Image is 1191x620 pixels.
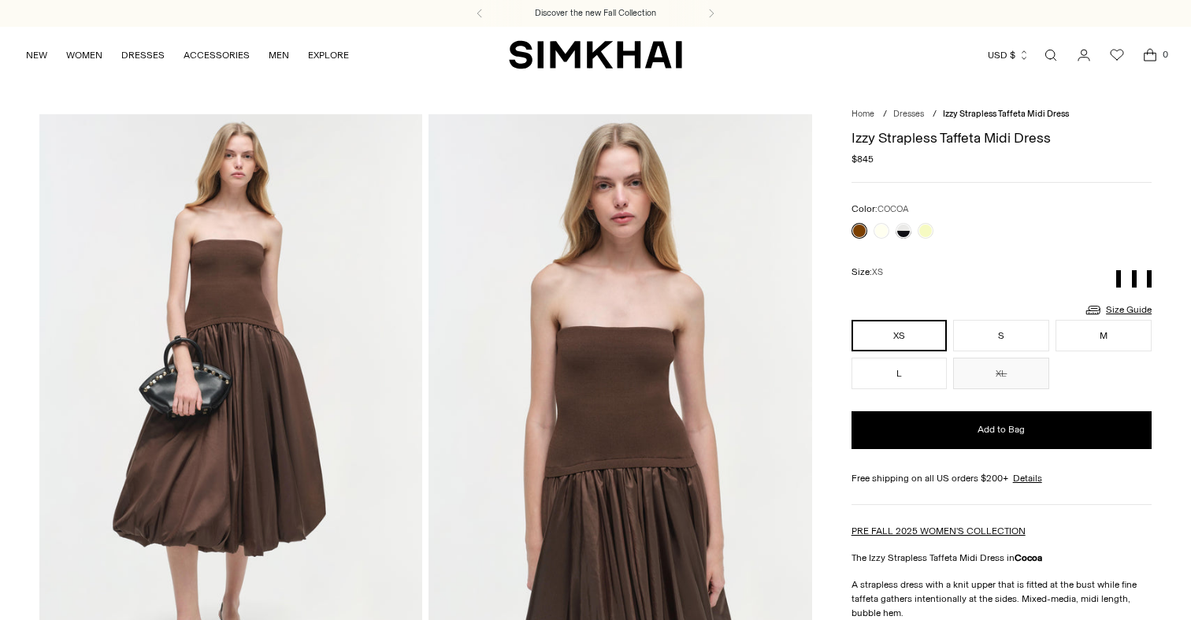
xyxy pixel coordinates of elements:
button: XL [953,358,1049,389]
a: WOMEN [66,38,102,72]
button: M [1056,320,1152,351]
label: Size: [852,265,883,280]
span: 0 [1158,47,1172,61]
a: Dresses [893,109,924,119]
a: Open search modal [1035,39,1067,71]
a: Open cart modal [1134,39,1166,71]
nav: breadcrumbs [852,108,1152,121]
a: MEN [269,38,289,72]
span: XS [872,267,883,277]
a: Wishlist [1101,39,1133,71]
h1: Izzy Strapless Taffeta Midi Dress [852,131,1152,145]
p: A strapless dress with a knit upper that is fitted at the bust while fine taffeta gathers intenti... [852,577,1152,620]
a: Go to the account page [1068,39,1100,71]
label: Color: [852,202,909,217]
a: Details [1013,471,1042,485]
a: PRE FALL 2025 WOMEN'S COLLECTION [852,525,1026,536]
a: NEW [26,38,47,72]
button: L [852,358,948,389]
span: $845 [852,152,874,166]
div: / [883,108,887,121]
a: Discover the new Fall Collection [535,7,656,20]
a: Home [852,109,874,119]
span: Add to Bag [978,423,1025,436]
button: XS [852,320,948,351]
div: Free shipping on all US orders $200+ [852,471,1152,485]
span: COCOA [877,204,909,214]
p: The Izzy Strapless Taffeta Midi Dress in [852,551,1152,565]
a: Size Guide [1084,300,1152,320]
span: Izzy Strapless Taffeta Midi Dress [943,109,1069,119]
a: EXPLORE [308,38,349,72]
button: S [953,320,1049,351]
strong: Cocoa [1015,552,1042,563]
button: USD $ [988,38,1030,72]
a: SIMKHAI [509,39,682,70]
div: / [933,108,937,121]
button: Add to Bag [852,411,1152,449]
a: ACCESSORIES [184,38,250,72]
a: DRESSES [121,38,165,72]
